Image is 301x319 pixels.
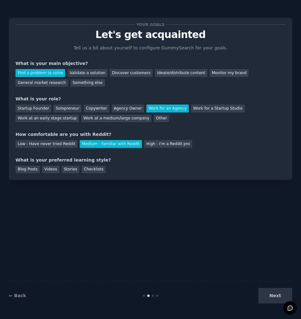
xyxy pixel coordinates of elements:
div: Validate a solution [67,69,107,77]
p: Let's get acquainted [15,29,286,40]
a: ← Back [9,293,26,298]
div: Checklists [82,166,106,174]
div: Work at an early stage startup [15,115,79,123]
span: Your goals [135,21,166,28]
div: Ideate/distribute content [155,69,207,77]
div: Solopreneur [53,105,81,112]
div: How comfortable are you with Reddit? [15,131,286,138]
div: What is your main objective? [15,60,286,67]
div: What is your preferred learning style? [15,157,286,163]
div: Discover customers [110,69,152,77]
div: Other [154,115,169,123]
div: Monitor my brand [210,69,249,77]
div: Copywriter [84,105,109,112]
div: Work at a medium/large company [81,115,151,123]
div: Something else [71,79,105,87]
div: Low - Have never tried Reddit [15,140,77,148]
div: Blog Posts [15,166,40,174]
div: Medium - Familiar with Reddit [80,140,142,148]
div: Find a problem to solve [15,69,65,77]
div: General market research [15,79,68,87]
div: High - I'm a Reddit pro [144,140,192,148]
div: Agency Owner [112,105,144,112]
div: Stories [62,166,79,174]
div: Work for an Agency [146,105,189,112]
div: Work for a Startup Studio [191,105,244,112]
div: Startup Founder [15,105,51,112]
div: Videos [42,166,59,174]
p: Tell us a bit about yourself to configure GummySearch for your goals. [71,45,230,51]
div: What is your role? [15,96,286,102]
